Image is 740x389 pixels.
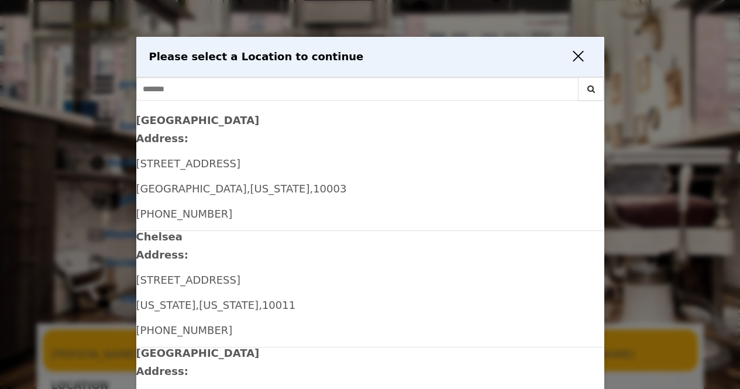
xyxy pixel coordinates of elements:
[136,299,196,311] span: [US_STATE]
[136,249,188,261] b: Address:
[149,50,364,63] span: Please select a Location to continue
[259,299,262,311] span: ,
[136,114,260,126] b: [GEOGRAPHIC_DATA]
[136,77,579,101] input: Search Center
[136,347,260,359] b: [GEOGRAPHIC_DATA]
[584,85,598,93] i: Search button
[262,299,295,311] span: 10011
[136,77,604,106] div: Center Select
[136,183,247,195] span: [GEOGRAPHIC_DATA]
[136,230,183,243] b: Chelsea
[136,208,233,220] span: [PHONE_NUMBER]
[199,299,259,311] span: [US_STATE]
[136,324,233,336] span: [PHONE_NUMBER]
[309,183,313,195] span: ,
[559,50,583,64] div: close dialog
[136,365,188,377] b: Address:
[136,157,240,170] span: [STREET_ADDRESS]
[550,46,591,68] button: close dialog
[195,299,199,311] span: ,
[313,183,346,195] span: 10003
[247,183,250,195] span: ,
[136,132,188,144] b: Address:
[250,183,309,195] span: [US_STATE]
[136,274,240,286] span: [STREET_ADDRESS]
